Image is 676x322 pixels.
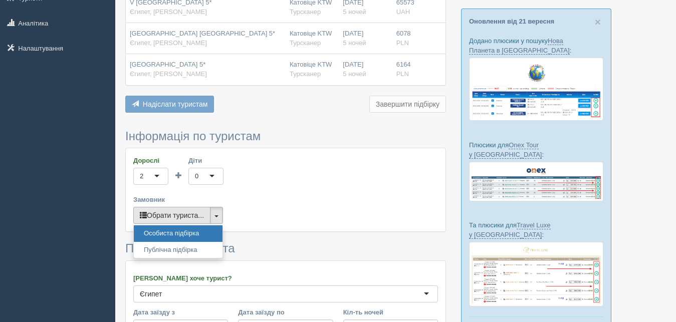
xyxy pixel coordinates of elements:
[125,130,446,143] h3: Інформація по туристам
[396,8,410,16] span: UAH
[134,225,222,242] a: Особиста підбірка
[469,141,542,159] a: Onex Tour у [GEOGRAPHIC_DATA]
[290,8,321,16] span: Турсканер
[290,29,335,48] div: Катовіце KTW
[130,70,207,78] span: Єгипет, [PERSON_NAME]
[469,242,603,306] img: travel-luxe-%D0%BF%D0%BE%D0%B4%D0%B1%D0%BE%D1%80%D0%BA%D0%B0-%D1%81%D1%80%D0%BC-%D0%B4%D0%BB%D1%8...
[343,8,366,16] span: 5 ночей
[290,70,321,78] span: Турсканер
[130,8,207,16] span: Єгипет, [PERSON_NAME]
[125,96,214,113] button: Надіслати туристам
[595,16,601,28] span: ×
[469,37,570,55] a: Нова Планета в [GEOGRAPHIC_DATA]
[343,307,438,317] label: Кіл-ть ночей
[133,195,438,204] label: Замовник
[130,30,275,37] span: [GEOGRAPHIC_DATA] [GEOGRAPHIC_DATA] 5*
[469,220,603,239] p: Та плюсики для :
[343,60,388,79] div: [DATE]
[143,100,208,108] span: Надіслати туристам
[343,29,388,48] div: [DATE]
[133,307,228,317] label: Дата заїзду з
[469,162,603,201] img: onex-tour-proposal-crm-for-travel-agency.png
[188,156,223,165] label: Діти
[130,61,205,68] span: [GEOGRAPHIC_DATA] 5*
[595,17,601,27] button: Close
[469,36,603,55] p: Додано плюсики у пошуку :
[343,70,366,78] span: 5 ночей
[469,221,551,239] a: Travel Luxe у [GEOGRAPHIC_DATA]
[133,207,210,224] button: Обрати туриста...
[130,39,207,47] span: Єгипет, [PERSON_NAME]
[369,96,446,113] button: Завершити підбірку
[134,242,222,258] a: Публічна підбірка
[343,39,366,47] span: 5 ночей
[140,289,162,299] div: Єгипет
[396,30,411,37] span: 6078
[469,18,554,25] a: Оновлення від 21 вересня
[396,70,409,78] span: PLN
[140,171,143,181] div: 2
[396,39,409,47] span: PLN
[396,61,411,68] span: 6164
[195,171,198,181] div: 0
[469,140,603,159] p: Плюсики для :
[238,307,333,317] label: Дата заїзду по
[290,39,321,47] span: Турсканер
[133,273,438,283] label: [PERSON_NAME] хоче турист?
[133,156,168,165] label: Дорослі
[125,241,235,255] span: Побажання туриста
[290,60,335,79] div: Катовіце KTW
[469,58,603,121] img: new-planet-%D0%BF%D1%96%D0%B4%D0%B1%D1%96%D1%80%D0%BA%D0%B0-%D1%81%D1%80%D0%BC-%D0%B4%D0%BB%D1%8F...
